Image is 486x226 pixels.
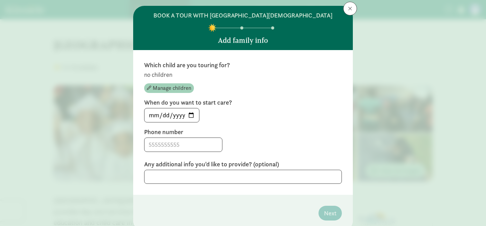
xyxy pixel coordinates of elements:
[144,160,342,168] label: Any additional info you'd like to provide? (optional)
[319,206,342,221] button: Next
[144,71,342,79] p: no children
[144,128,342,136] label: Phone number
[144,61,342,69] label: Which child are you touring for?
[144,83,194,93] button: Manage children
[144,138,222,152] input: 5555555555
[324,209,336,218] span: Next
[144,98,342,107] label: When do you want to start care?
[153,11,333,20] h6: BOOK A TOUR WITH [GEOGRAPHIC_DATA][DEMOGRAPHIC_DATA]
[153,84,191,92] span: Manage children
[218,36,268,45] h5: Add family info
